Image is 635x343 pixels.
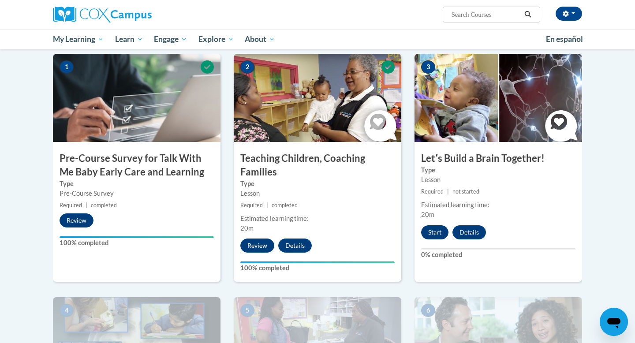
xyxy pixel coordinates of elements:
div: Lesson [240,189,395,198]
span: | [266,202,268,209]
iframe: Button to launch messaging window [600,308,628,336]
div: Lesson [421,175,575,185]
div: Your progress [60,236,214,238]
h3: Pre-Course Survey for Talk With Me Baby Early Care and Learning [53,152,220,179]
button: Start [421,225,448,239]
span: 6 [421,304,435,317]
span: not started [452,188,479,195]
h3: Teaching Children, Coaching Families [234,152,401,179]
span: Required [421,188,444,195]
span: About [245,34,275,45]
span: Learn [115,34,143,45]
span: En español [546,34,583,44]
span: Required [240,202,263,209]
div: Estimated learning time: [421,200,575,210]
span: 20m [421,211,434,218]
img: Course Image [415,54,582,142]
div: Pre-Course Survey [60,189,214,198]
button: Search [521,9,534,20]
a: My Learning [47,29,109,49]
a: Engage [148,29,193,49]
label: 100% completed [240,263,395,273]
button: Details [278,239,312,253]
span: My Learning [53,34,104,45]
span: 5 [240,304,254,317]
span: Explore [198,34,234,45]
button: Review [240,239,274,253]
label: 100% completed [60,238,214,248]
span: 20m [240,224,254,232]
span: 2 [240,60,254,74]
a: En español [540,30,589,48]
label: 0% completed [421,250,575,260]
span: completed [272,202,298,209]
img: Cox Campus [53,7,152,22]
div: Estimated learning time: [240,214,395,224]
img: Course Image [234,54,401,142]
a: Cox Campus [53,7,220,22]
span: 4 [60,304,74,317]
button: Details [452,225,486,239]
input: Search Courses [451,9,521,20]
span: | [447,188,449,195]
img: Course Image [53,54,220,142]
label: Type [60,179,214,189]
label: Type [421,165,575,175]
span: Required [60,202,82,209]
span: 1 [60,60,74,74]
a: About [239,29,281,49]
span: | [86,202,87,209]
span: completed [91,202,117,209]
a: Explore [193,29,239,49]
span: 3 [421,60,435,74]
div: Your progress [240,261,395,263]
a: Learn [109,29,149,49]
button: Review [60,213,93,227]
h3: Letʹs Build a Brain Together! [415,152,582,165]
div: Main menu [40,29,595,49]
label: Type [240,179,395,189]
span: Engage [154,34,187,45]
button: Account Settings [556,7,582,21]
